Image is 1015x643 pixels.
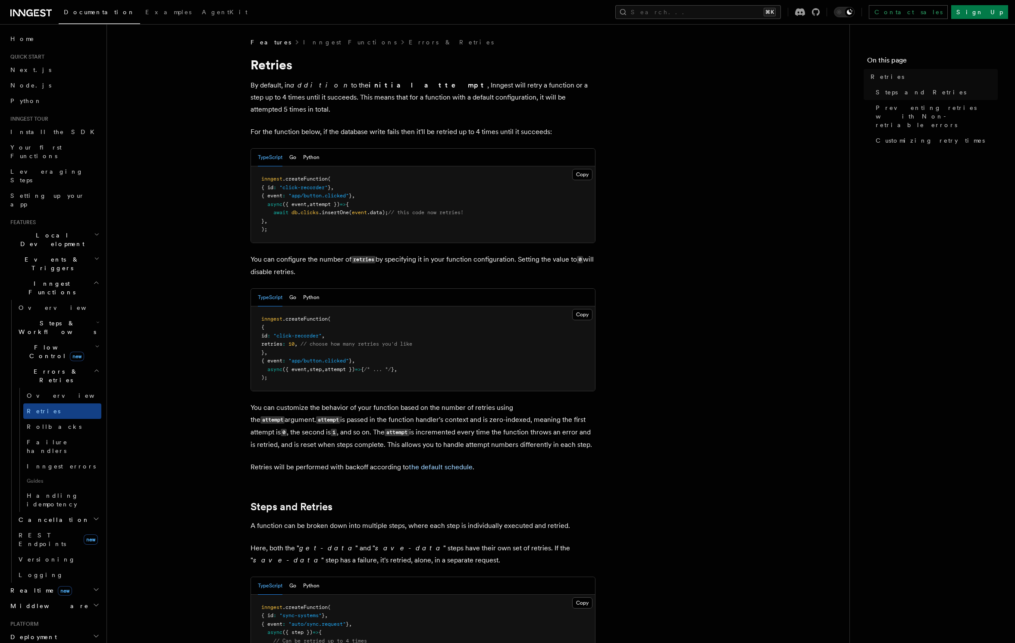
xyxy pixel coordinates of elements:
[27,463,96,470] span: Inngest errors
[282,193,285,199] span: :
[352,193,355,199] span: ,
[261,324,264,330] span: {
[355,366,361,372] span: =>
[764,8,776,16] kbd: ⌘K
[572,309,592,320] button: Copy
[346,621,349,627] span: }
[23,459,101,474] a: Inngest errors
[251,79,595,115] p: By default, in to the , Inngest will retry a function or a step up to 4 times until it succeeds. ...
[7,62,101,78] a: Next.js
[291,209,298,215] span: db
[951,5,1008,19] a: Sign Up
[197,3,253,23] a: AgentKit
[58,586,72,596] span: new
[871,72,904,81] span: Retries
[301,341,412,347] span: // choose how many retries you'd like
[251,126,595,138] p: For the function below, if the database write fails then it'll be retried up to 4 times until it ...
[261,358,282,364] span: { event
[145,9,191,16] span: Examples
[261,176,282,182] span: inngest
[273,333,322,339] span: "click-recorder"
[10,144,62,159] span: Your first Functions
[59,3,140,24] a: Documentation
[876,136,985,145] span: Customizing retry times
[319,629,322,635] span: {
[577,256,583,263] code: 0
[375,544,443,552] em: save-data
[872,133,998,148] a: Customizing retry times
[322,366,325,372] span: ,
[7,124,101,140] a: Install the SDK
[19,532,66,547] span: REST Endpoints
[289,149,296,166] button: Go
[7,78,101,93] a: Node.js
[281,429,287,436] code: 0
[288,341,294,347] span: 10
[261,621,282,627] span: { event
[303,149,320,166] button: Python
[15,388,101,512] div: Errors & Retries
[282,201,307,207] span: ({ event
[15,552,101,567] a: Versioning
[15,340,101,364] button: Flow Controlnew
[352,209,367,215] span: event
[615,5,781,19] button: Search...⌘K
[251,501,332,513] a: Steps and Retries
[15,367,94,384] span: Errors & Retries
[7,188,101,212] a: Setting up your app
[10,168,83,184] span: Leveraging Steps
[10,97,42,104] span: Python
[367,209,388,215] span: .data);
[282,366,307,372] span: ({ event
[202,9,247,16] span: AgentKit
[351,256,376,263] code: retries
[288,358,349,364] span: "app/button.clicked"
[361,366,364,372] span: {
[260,416,285,424] code: attempt
[331,429,337,436] code: 1
[7,586,72,595] span: Realtime
[261,604,282,610] span: inngest
[27,492,78,508] span: Handling idempotency
[7,219,36,226] span: Features
[352,358,355,364] span: ,
[84,534,98,545] span: new
[282,316,328,322] span: .createFunction
[19,304,107,311] span: Overview
[7,252,101,276] button: Events & Triggers
[267,333,270,339] span: :
[316,416,340,424] code: attempt
[267,366,282,372] span: async
[261,612,273,618] span: { id
[273,209,288,215] span: await
[7,140,101,164] a: Your first Functions
[310,201,340,207] span: attempt })
[261,350,264,356] span: }
[328,316,331,322] span: (
[267,201,282,207] span: async
[299,544,355,552] em: get-data
[15,528,101,552] a: REST Endpointsnew
[872,100,998,133] a: Preventing retries with Non-retriable errors
[261,333,267,339] span: id
[261,316,282,322] span: inngest
[346,201,349,207] span: {
[867,69,998,84] a: Retries
[282,621,285,627] span: :
[340,201,346,207] span: =>
[409,38,494,47] a: Errors & Retries
[282,358,285,364] span: :
[258,289,282,306] button: TypeScript
[7,602,89,610] span: Middleware
[15,319,96,336] span: Steps & Workflows
[64,9,135,16] span: Documentation
[7,276,101,300] button: Inngest Functions
[251,542,595,566] p: Here, both the " " and " " steps have their own set of retries. If the " " step has a failure, it...
[258,577,282,595] button: TypeScript
[7,583,101,598] button: Realtimenew
[7,598,101,614] button: Middleware
[10,34,34,43] span: Home
[273,184,276,190] span: :
[572,597,592,609] button: Copy
[369,81,487,89] strong: initial attempt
